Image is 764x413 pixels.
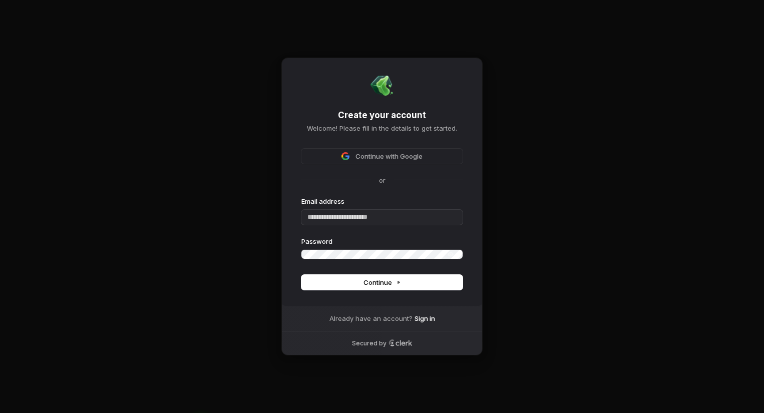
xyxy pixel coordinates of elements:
[370,74,394,98] img: Jello SEO
[341,152,349,160] img: Sign in with Google
[301,124,463,133] p: Welcome! Please fill in the details to get started.
[301,149,463,164] button: Sign in with GoogleContinue with Google
[379,176,386,185] p: or
[301,275,463,290] button: Continue
[301,197,344,206] label: Email address
[301,110,463,122] h1: Create your account
[329,314,413,323] span: Already have an account?
[301,237,332,246] label: Password
[415,314,435,323] a: Sign in
[352,339,387,347] p: Secured by
[441,248,461,260] button: Show password
[363,278,401,287] span: Continue
[389,339,413,346] a: Clerk logo
[355,152,423,161] span: Continue with Google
